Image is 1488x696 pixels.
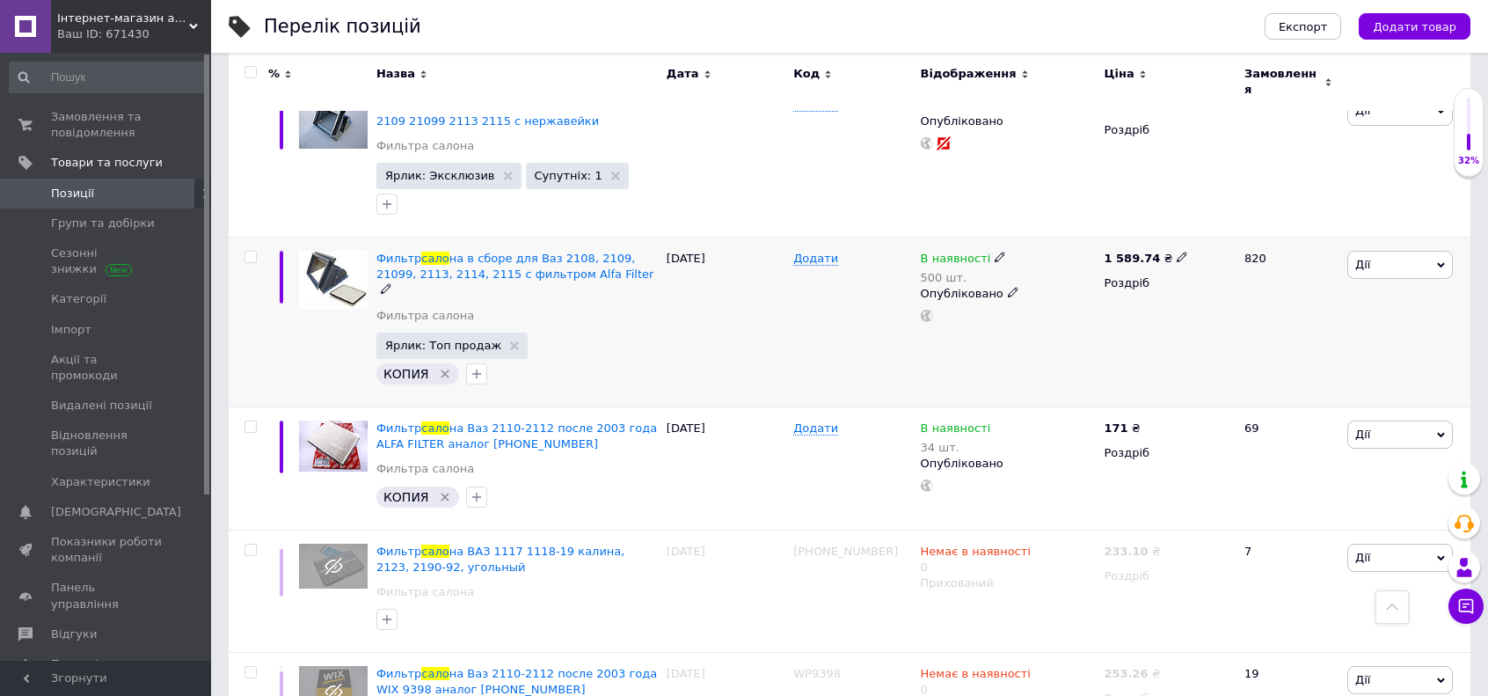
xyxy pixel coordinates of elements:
[376,421,657,451] span: на Ваз 2110-2112 после 2003 года ALFA FILTER аналог [PHONE_NUMBER]
[1455,155,1483,167] div: 32%
[51,428,163,459] span: Відновлення позицій
[385,170,495,181] span: Ярлик: Эксклюзив
[299,544,368,589] img: Фильтр салона ВАЗ 1117 1118-19 калина, 2123, 2190-92, угольный
[1104,421,1127,435] b: 171
[1104,544,1160,560] div: ₴
[383,367,429,381] span: КОПИЯ
[376,667,657,696] span: на Ваз 2110-2112 после 2003 года WIX 9398 аналог [PHONE_NUMBER]
[921,286,1096,302] div: Опубліковано
[1234,530,1343,653] div: 7
[51,626,97,642] span: Відгуки
[1355,673,1370,686] span: Дії
[421,545,449,558] span: сало
[1355,551,1370,564] span: Дії
[51,216,155,231] span: Групи та добірки
[667,66,699,82] span: Дата
[1104,666,1160,682] div: ₴
[51,474,150,490] span: Характеристики
[1355,428,1370,441] span: Дії
[662,407,789,531] div: [DATE]
[921,575,1096,591] div: Прихований
[1234,407,1343,531] div: 69
[57,26,211,42] div: Ваш ID: 671430
[299,97,368,148] img: Адаптер салонного фильтра для Ваз 2108 2109 21099 2113 2115 с нержавейки
[376,98,629,127] a: Адаптерсалонного фильтра для Ваз 2108 2109 21099 2113 2115 с нержавейки
[376,667,657,696] a: Фильтрсалона Ваз 2110-2112 после 2003 года WIX 9398 аналог [PHONE_NUMBER]
[268,66,280,82] span: %
[662,84,789,238] div: [DATE]
[1104,66,1134,82] span: Ціна
[383,490,429,504] span: КОПИЯ
[1355,258,1370,271] span: Дії
[51,352,163,384] span: Акції та промокоди
[438,490,452,504] svg: Видалити мітку
[1104,445,1229,461] div: Роздріб
[421,421,449,435] span: сало
[376,461,474,477] a: Фильтра салона
[921,667,1031,685] span: Немає в наявності
[921,271,1007,284] div: 500 шт.
[376,421,657,451] a: Фильтрсалона Ваз 2110-2112 после 2003 года ALFA FILTER аналог [PHONE_NUMBER]
[793,66,820,82] span: Код
[921,252,991,270] span: В наявності
[921,441,991,454] div: 34 шт.
[921,114,1096,129] div: Опубліковано
[1104,252,1160,265] b: 1 589.74
[1244,66,1320,98] span: Замовлення
[51,186,94,201] span: Позиції
[51,109,163,141] span: Замовлення та повідомлення
[376,421,421,435] span: Фильтр
[376,138,474,154] a: Фильтра салона
[376,545,421,558] span: Фильтр
[376,66,415,82] span: Назва
[376,252,421,265] span: Фильтр
[421,252,449,265] span: сало
[376,98,629,127] span: нного фильтра для Ваз 2108 2109 21099 2113 2115 с нержавейки
[51,155,163,171] span: Товари та послуги
[921,545,1031,563] span: Немає в наявності
[376,252,653,281] a: Фильтрсалона в сборе для Ваз 2108, 2109, 21099, 2113, 2114, 2115 с фильтром Alfa Filter
[1448,589,1484,624] button: Чат з покупцем
[921,456,1096,472] div: Опубліковано
[1104,421,1140,436] div: ₴
[51,398,152,414] span: Видалені позиції
[1234,238,1343,407] div: 820
[51,656,98,672] span: Покупці
[793,252,838,266] span: Додати
[376,545,625,574] span: на ВАЗ 1117 1118-19 калина, 2123, 2190-92, угольный
[1104,122,1229,138] div: Роздріб
[1104,275,1229,291] div: Роздріб
[793,421,838,436] span: Додати
[51,245,163,277] span: Сезонні знижки
[1359,13,1470,40] button: Додати товар
[921,544,1031,575] div: 0
[376,667,421,680] span: Фильтр
[1279,20,1328,33] span: Експорт
[376,584,474,600] a: Фильтра салона
[1104,251,1188,267] div: ₴
[51,291,106,307] span: Категорії
[299,251,368,309] img: Фильтр салона в сборе для Ваз 2108, 2109, 21099, 2113, 2114, 2115 с фильтром Alfa Filter
[793,667,841,680] span: WP9398
[662,238,789,407] div: [DATE]
[51,534,163,566] span: Показники роботи компанії
[921,66,1017,82] span: Відображення
[1373,20,1456,33] span: Додати товар
[9,62,208,93] input: Пошук
[438,367,452,381] svg: Видалити мітку
[299,421,368,472] img: Фильтр салона Ваз 2110-2112 после 2003 года ALFA FILTER аналог 21110-8122020-82
[535,170,602,181] span: Супутніх: 1
[1104,667,1148,680] b: 253.26
[1265,13,1342,40] button: Експорт
[921,421,991,440] span: В наявності
[1234,84,1343,238] div: 85
[376,545,625,574] a: Фильтрсалона ВАЗ 1117 1118-19 калина, 2123, 2190-92, угольный
[662,530,789,653] div: [DATE]
[57,11,189,26] span: Інтернет-магазин автозапчастин | VICTOR.in.ua
[51,322,91,338] span: Імпорт
[421,667,449,680] span: сало
[376,308,474,324] a: Фильтра салона
[264,18,421,36] div: Перелік позицій
[1104,545,1148,558] b: 233.10
[51,580,163,612] span: Панель управління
